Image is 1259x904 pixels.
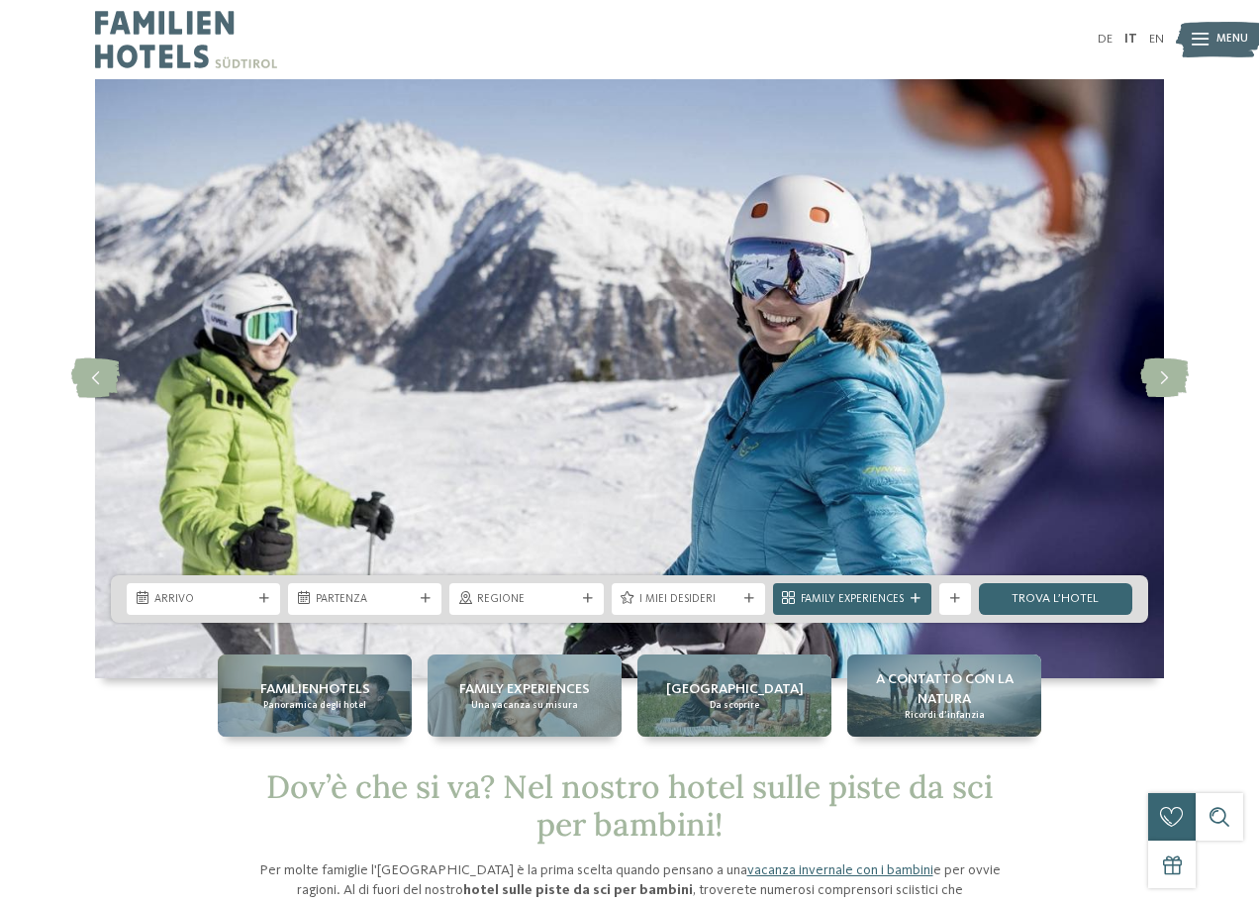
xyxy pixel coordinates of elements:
span: Regione [477,592,575,608]
a: Hotel sulle piste da sci per bambini: divertimento senza confini Family experiences Una vacanza s... [428,654,622,737]
a: EN [1149,33,1164,46]
a: Hotel sulle piste da sci per bambini: divertimento senza confini A contatto con la natura Ricordi... [847,654,1041,737]
span: I miei desideri [639,592,737,608]
span: Partenza [316,592,414,608]
span: Panoramica degli hotel [263,699,366,712]
a: IT [1124,33,1137,46]
span: Dov’è che si va? Nel nostro hotel sulle piste da sci per bambini! [266,766,993,845]
span: A contatto con la natura [855,669,1033,709]
a: DE [1098,33,1113,46]
span: Arrivo [154,592,252,608]
span: [GEOGRAPHIC_DATA] [666,679,804,699]
span: Una vacanza su misura [471,699,578,712]
span: Menu [1216,32,1248,48]
a: Hotel sulle piste da sci per bambini: divertimento senza confini Familienhotels Panoramica degli ... [218,654,412,737]
span: Da scoprire [710,699,759,712]
span: Family experiences [459,679,590,699]
a: trova l’hotel [979,583,1132,615]
a: vacanza invernale con i bambini [747,863,933,877]
span: Family Experiences [801,592,904,608]
img: Hotel sulle piste da sci per bambini: divertimento senza confini [95,79,1164,678]
span: Familienhotels [260,679,370,699]
span: Ricordi d’infanzia [905,709,985,722]
a: Hotel sulle piste da sci per bambini: divertimento senza confini [GEOGRAPHIC_DATA] Da scoprire [637,654,831,737]
strong: hotel sulle piste da sci per bambini [463,883,693,897]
